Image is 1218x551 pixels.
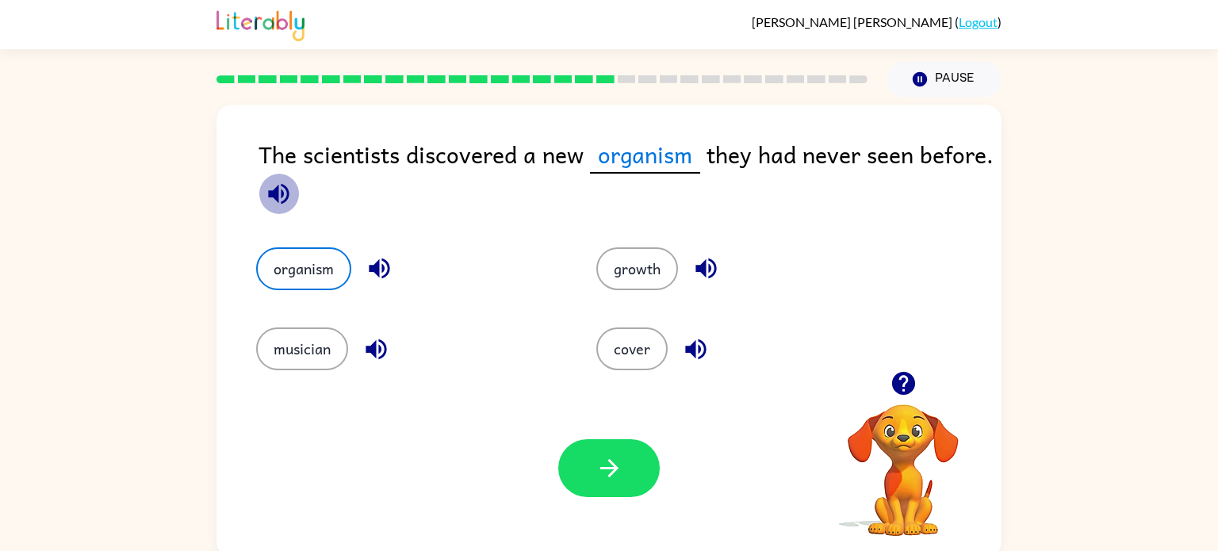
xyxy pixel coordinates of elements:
button: musician [256,327,348,370]
span: organism [590,136,700,174]
span: [PERSON_NAME] [PERSON_NAME] [752,14,955,29]
button: Pause [887,61,1002,98]
video: Your browser must support playing .mp4 files to use Literably. Please try using another browser. [824,380,982,538]
img: Literably [216,6,304,41]
button: organism [256,247,351,290]
div: The scientists discovered a new they had never seen before. [259,136,1002,216]
button: cover [596,327,668,370]
a: Logout [959,14,998,29]
div: ( ) [752,14,1002,29]
button: growth [596,247,678,290]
